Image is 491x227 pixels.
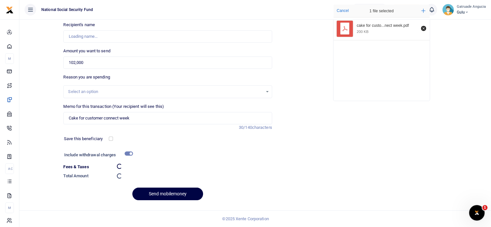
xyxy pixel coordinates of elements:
[351,4,388,15] a: UGX 2,768,338
[63,103,164,110] label: Memo for this transaction (Your recipient will see this)
[469,205,485,221] iframe: Intercom live chat
[5,202,14,213] li: M
[239,125,252,130] span: 30/140
[63,57,272,69] input: UGX
[68,88,262,95] div: Select an option
[348,4,391,15] li: Wallet ballance
[252,125,272,130] span: characters
[64,136,103,142] label: Save this beneficiary
[5,163,14,174] li: Ac
[442,4,486,15] a: profile-user Gatruade Angucia Gulu
[5,53,14,64] li: M
[456,9,486,15] span: Gulu
[39,7,96,13] span: National Social Security Fund
[132,188,203,200] button: Send mobilemoney
[6,6,14,14] img: logo-small
[63,74,110,80] label: Reason you are spending
[335,6,351,15] button: Cancel
[6,7,14,12] a: logo-small logo-large logo-large
[64,152,130,158] h6: Include withdrawal charges
[63,48,110,54] label: Amount you want to send
[63,30,272,43] input: Loading name...
[354,5,409,17] div: 1 file selected
[442,4,454,15] img: profile-user
[357,29,369,34] div: 200 KB
[419,6,428,15] button: Add more files
[333,4,430,101] div: File Uploader
[482,205,487,210] span: 1
[63,22,95,28] label: Recipient's name
[456,4,486,10] small: Gatruade Angucia
[63,112,272,124] input: Enter extra information
[357,23,417,28] div: cake for customer connect week.pdf
[61,164,114,170] dt: Fees & Taxes
[63,173,112,179] h6: Total Amount
[420,25,427,32] button: Remove file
